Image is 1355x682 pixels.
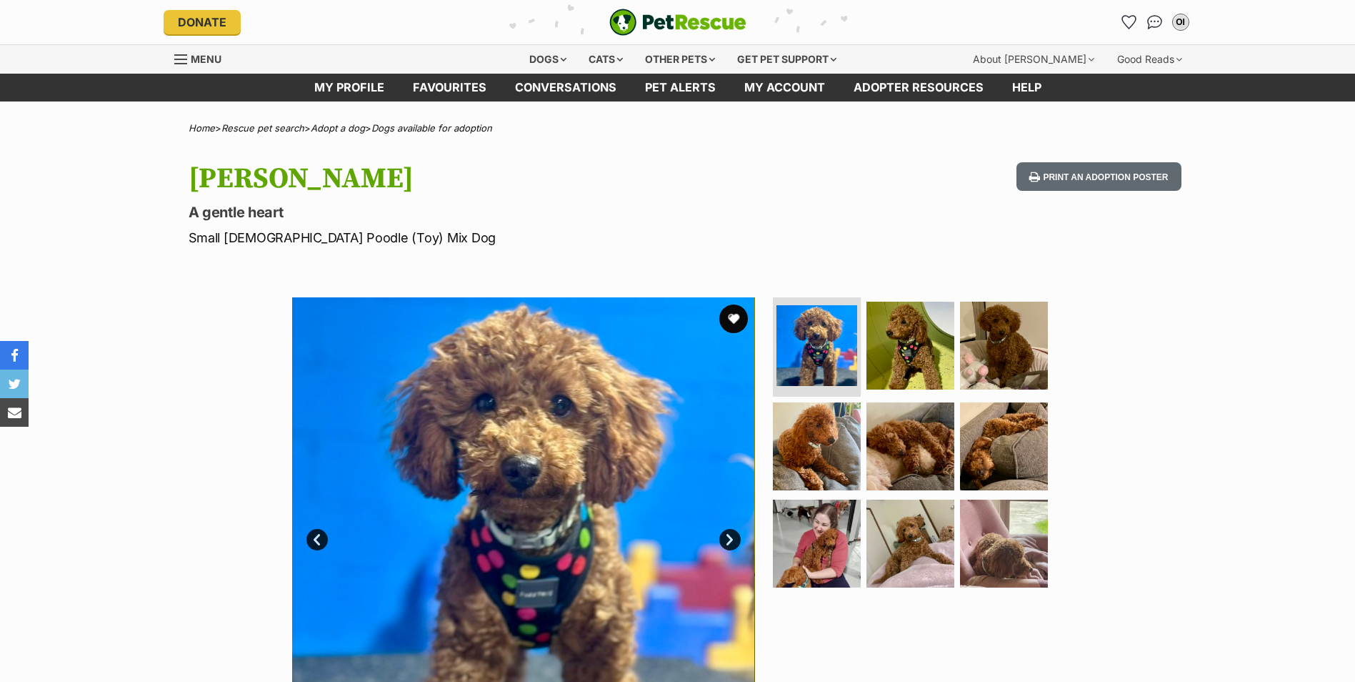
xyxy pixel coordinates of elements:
[631,74,730,102] a: Pet alerts
[1174,15,1188,29] div: OI
[189,162,793,195] h1: [PERSON_NAME]
[1118,11,1141,34] a: Favourites
[371,122,492,134] a: Dogs available for adoption
[174,45,231,71] a: Menu
[960,302,1048,390] img: Photo of Rhett
[191,53,221,65] span: Menu
[306,529,328,550] a: Prev
[719,305,748,333] button: favourite
[153,123,1203,134] div: > > >
[399,74,501,102] a: Favourites
[579,45,633,74] div: Cats
[963,45,1104,74] div: About [PERSON_NAME]
[776,305,857,386] img: Photo of Rhett
[866,500,954,588] img: Photo of Rhett
[727,45,846,74] div: Get pet support
[189,122,215,134] a: Home
[609,9,746,36] img: logo-e224e6f780fb5917bec1dbf3a21bbac754714ae5b6737aabdf751b685950b380.svg
[998,74,1056,102] a: Help
[164,10,241,34] a: Donate
[866,302,954,390] img: Photo of Rhett
[730,74,839,102] a: My account
[1147,15,1162,29] img: chat-41dd97257d64d25036548639549fe6c8038ab92f7586957e7f3b1b290dea8141.svg
[501,74,631,102] a: conversations
[519,45,576,74] div: Dogs
[866,402,954,490] img: Photo of Rhett
[300,74,399,102] a: My profile
[1144,11,1166,34] a: Conversations
[311,122,365,134] a: Adopt a dog
[1107,45,1192,74] div: Good Reads
[221,122,304,134] a: Rescue pet search
[773,500,861,588] img: Photo of Rhett
[839,74,998,102] a: Adopter resources
[1169,11,1192,34] button: My account
[609,9,746,36] a: PetRescue
[773,402,861,490] img: Photo of Rhett
[719,529,741,550] a: Next
[1118,11,1192,34] ul: Account quick links
[635,45,725,74] div: Other pets
[189,228,793,247] p: Small [DEMOGRAPHIC_DATA] Poodle (Toy) Mix Dog
[960,402,1048,490] img: Photo of Rhett
[1016,162,1181,192] button: Print an adoption poster
[189,202,793,222] p: A gentle heart
[960,500,1048,588] img: Photo of Rhett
